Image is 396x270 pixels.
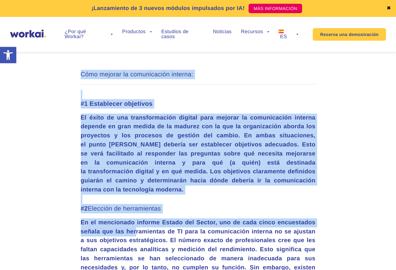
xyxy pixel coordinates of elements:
[81,205,88,212] strong: #2
[249,4,302,13] a: MÁS INFORMACIÓN
[387,6,391,11] a: ✖
[313,28,386,41] a: Reserva una demostración
[280,34,287,39] span: ES
[279,29,298,39] a: ES
[213,29,231,34] a: Noticias
[81,195,316,213] h3: Elección de herramientas
[81,70,316,79] p: Cómo mejorar la comunicación interna:
[81,100,153,107] strong: #1 Establecer objetivos
[161,29,203,39] a: Estudios de casos
[91,4,244,13] p: ¡Lanzamiento de 3 nuevos módulos impulsados por IA!
[122,29,152,34] a: Productos
[81,114,316,195] p: El éxito de una transformación digital para mejorar la comunicación interna depende en gran medid...
[65,29,113,39] a: ¿Por qué Workai?
[241,29,269,34] a: Recursos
